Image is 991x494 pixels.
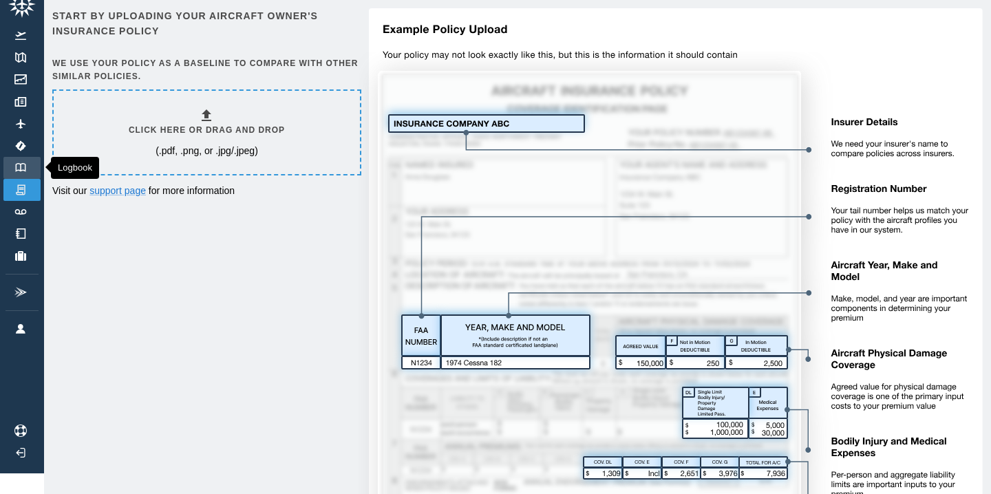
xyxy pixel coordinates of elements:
h6: Click here or drag and drop [129,124,285,137]
a: support page [89,185,146,196]
p: Visit our for more information [52,184,359,197]
p: (.pdf, .png, or .jpg/.jpeg) [156,144,258,158]
h6: Start by uploading your aircraft owner's insurance policy [52,8,359,39]
h6: We use your policy as a baseline to compare with other similar policies. [52,57,359,83]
